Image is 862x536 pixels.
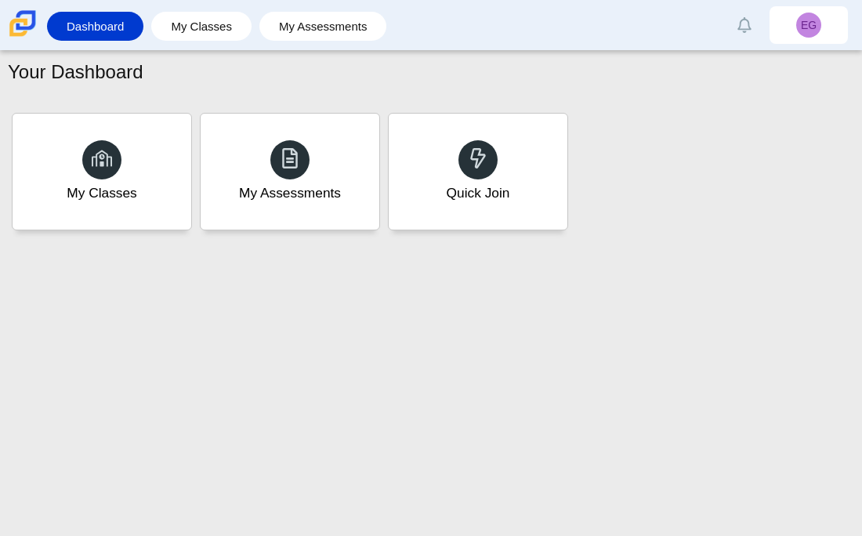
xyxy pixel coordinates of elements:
[267,12,379,41] a: My Assessments
[55,12,136,41] a: Dashboard
[770,6,848,44] a: EG
[388,113,568,230] a: Quick Join
[6,7,39,40] img: Carmen School of Science & Technology
[727,8,762,42] a: Alerts
[447,183,510,203] div: Quick Join
[12,113,192,230] a: My Classes
[801,20,817,31] span: EG
[159,12,244,41] a: My Classes
[239,183,341,203] div: My Assessments
[200,113,380,230] a: My Assessments
[8,59,143,85] h1: Your Dashboard
[6,29,39,42] a: Carmen School of Science & Technology
[67,183,137,203] div: My Classes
